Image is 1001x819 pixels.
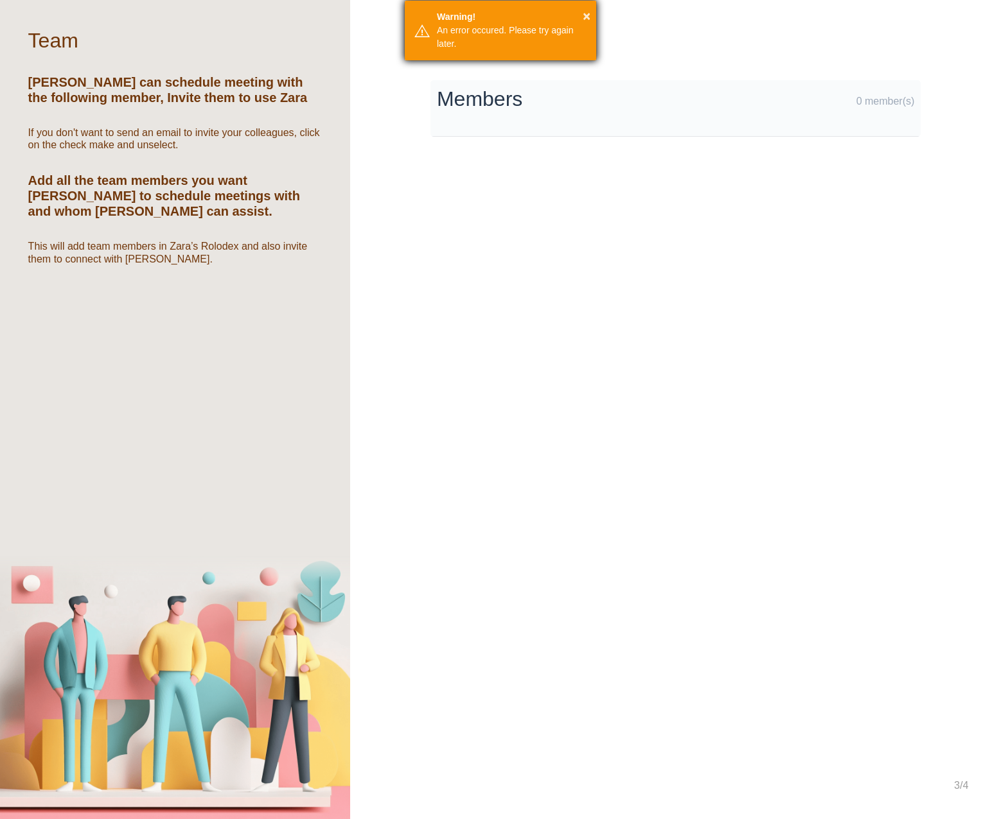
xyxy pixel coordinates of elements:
div: 3/4 [954,778,968,819]
h6: This will add team members in Zara’s Rolodex and also invite them to connect with [PERSON_NAME]. [28,240,323,264]
button: × [583,6,590,26]
h2: Members [437,87,669,111]
h5: Add all the team members you want [PERSON_NAME] to schedule meetings with and whom [PERSON_NAME] ... [28,173,323,219]
td: 0 member(s) [676,80,921,137]
div: Warning! [437,10,587,24]
div: An error occured. Please try again later. [437,24,587,51]
h6: If you don't want to send an email to invite your colleagues, click on the check make and unselect. [28,126,323,151]
h5: [PERSON_NAME] can schedule meeting with the following member, Invite them to use Zara [28,74,323,105]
